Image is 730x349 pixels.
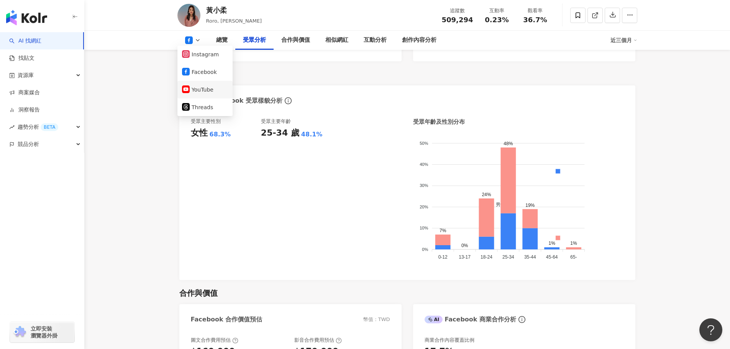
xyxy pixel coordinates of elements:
[281,36,310,45] div: 合作與價值
[459,254,471,260] tspan: 13-17
[191,315,262,324] div: Facebook 合作價值預估
[524,254,536,260] tspan: 35-44
[425,337,474,344] div: 商業合作內容覆蓋比例
[18,136,39,153] span: 競品分析
[182,67,228,77] button: Facebook
[6,10,47,25] img: logo
[482,7,512,15] div: 互動率
[206,5,262,15] div: 黃小柔
[502,254,514,260] tspan: 25-34
[517,315,527,324] span: info-circle
[420,162,428,167] tspan: 40%
[261,127,299,139] div: 25-34 歲
[413,118,465,126] div: 受眾年齡及性別分布
[10,322,74,342] a: chrome extension立即安裝 瀏覽器外掛
[364,36,387,45] div: 互動分析
[570,254,577,260] tspan: 65-
[325,36,348,45] div: 相似網紅
[481,254,492,260] tspan: 18-24
[9,89,40,97] a: 商案媒合
[182,49,228,60] button: Instagram
[610,34,637,46] div: 近三個月
[182,84,228,95] button: YouTube
[425,316,443,323] div: AI
[31,325,57,339] span: 立即安裝 瀏覽器外掛
[18,118,58,136] span: 趨勢分析
[182,102,228,113] button: Threads
[546,254,558,260] tspan: 45-64
[41,123,58,131] div: BETA
[425,315,517,324] div: Facebook 商業合作分析
[191,337,238,344] div: 圖文合作費用預估
[12,326,27,338] img: chrome extension
[420,141,428,146] tspan: 50%
[363,316,390,323] div: 幣值：TWD
[206,18,262,24] span: Roro, [PERSON_NAME]
[210,130,231,139] div: 68.3%
[442,16,473,24] span: 509,294
[18,67,34,84] span: 資源庫
[301,130,323,139] div: 48.1%
[191,118,221,125] div: 受眾主要性別
[216,36,228,45] div: 總覽
[191,97,283,105] div: Facebook 受眾樣貌分析
[521,7,550,15] div: 觀看率
[422,247,428,252] tspan: 0%
[420,184,428,188] tspan: 30%
[243,36,266,45] div: 受眾分析
[490,202,505,208] span: 男性
[699,318,722,341] iframe: Help Scout Beacon - Open
[9,125,15,130] span: rise
[420,205,428,209] tspan: 20%
[402,36,436,45] div: 創作內容分析
[9,106,40,114] a: 洞察報告
[294,337,342,344] div: 影音合作費用預估
[438,254,447,260] tspan: 0-12
[261,118,291,125] div: 受眾主要年齡
[177,4,200,27] img: KOL Avatar
[284,96,293,105] span: info-circle
[420,226,428,231] tspan: 10%
[523,16,547,24] span: 36.7%
[179,288,218,298] div: 合作與價值
[9,54,34,62] a: 找貼文
[9,37,41,45] a: searchAI 找網紅
[485,16,509,24] span: 0.23%
[191,127,208,139] div: 女性
[442,7,473,15] div: 追蹤數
